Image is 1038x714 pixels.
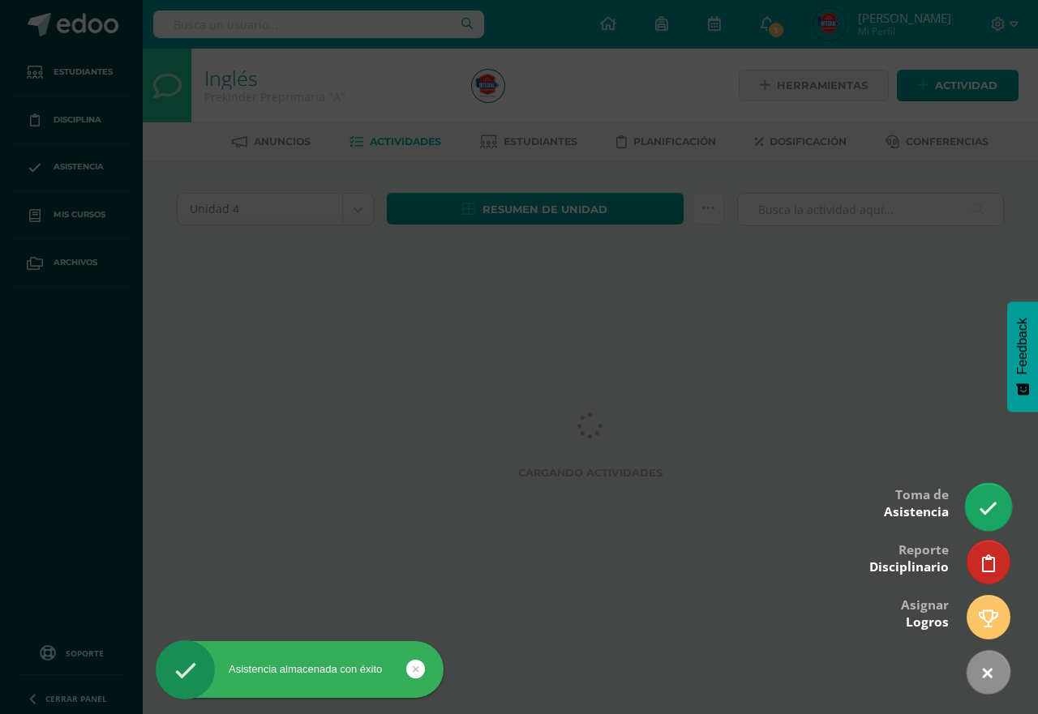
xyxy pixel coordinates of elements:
span: Feedback [1015,318,1030,374]
div: Reporte [869,531,949,584]
span: Logros [906,614,949,631]
span: Asistencia [884,503,949,520]
button: Feedback - Mostrar encuesta [1007,301,1038,412]
div: Toma de [884,476,949,528]
div: Asignar [901,586,949,639]
span: Disciplinario [869,558,949,575]
div: Asistencia almacenada con éxito [156,662,444,677]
